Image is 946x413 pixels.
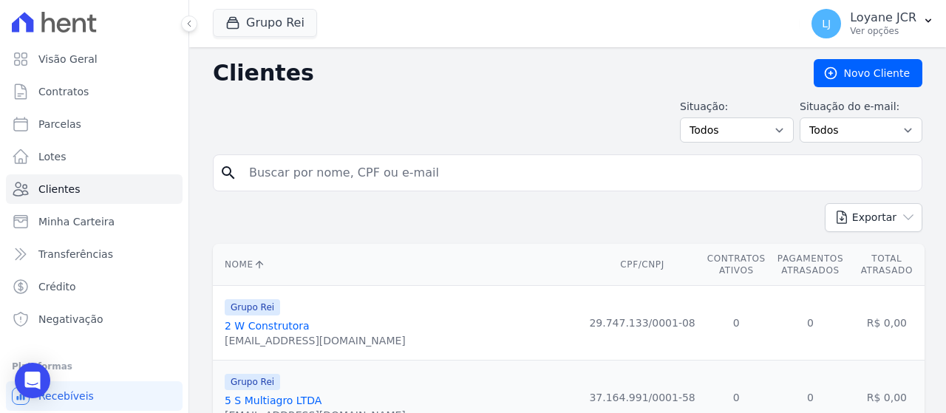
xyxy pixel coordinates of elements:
[38,84,89,99] span: Contratos
[6,207,183,236] a: Minha Carteira
[225,395,321,406] a: 5 S Multiagro LTDA
[825,203,922,232] button: Exportar
[850,25,916,37] p: Ver opções
[225,299,280,315] span: Grupo Rei
[6,174,183,204] a: Clientes
[38,312,103,327] span: Negativação
[38,279,76,294] span: Crédito
[6,44,183,74] a: Visão Geral
[38,182,80,197] span: Clientes
[701,286,772,361] td: 0
[6,381,183,411] a: Recebíveis
[814,59,922,87] a: Novo Cliente
[849,244,924,286] th: Total Atrasado
[583,286,701,361] td: 29.747.133/0001-08
[220,164,237,182] i: search
[772,244,849,286] th: Pagamentos Atrasados
[225,333,406,348] div: [EMAIL_ADDRESS][DOMAIN_NAME]
[800,99,922,115] label: Situação do e-mail:
[800,3,946,44] button: LJ Loyane JCR Ver opções
[850,10,916,25] p: Loyane JCR
[6,77,183,106] a: Contratos
[38,389,94,403] span: Recebíveis
[772,286,849,361] td: 0
[213,244,583,286] th: Nome
[822,18,831,29] span: LJ
[583,244,701,286] th: CPF/CNPJ
[15,363,50,398] div: Open Intercom Messenger
[6,239,183,269] a: Transferências
[38,247,113,262] span: Transferências
[680,99,794,115] label: Situação:
[213,60,790,86] h2: Clientes
[38,52,98,66] span: Visão Geral
[38,214,115,229] span: Minha Carteira
[6,142,183,171] a: Lotes
[849,286,924,361] td: R$ 0,00
[12,358,177,375] div: Plataformas
[225,374,280,390] span: Grupo Rei
[6,304,183,334] a: Negativação
[38,149,67,164] span: Lotes
[701,244,772,286] th: Contratos Ativos
[6,272,183,301] a: Crédito
[225,320,310,332] a: 2 W Construtora
[213,9,317,37] button: Grupo Rei
[6,109,183,139] a: Parcelas
[240,158,916,188] input: Buscar por nome, CPF ou e-mail
[38,117,81,132] span: Parcelas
